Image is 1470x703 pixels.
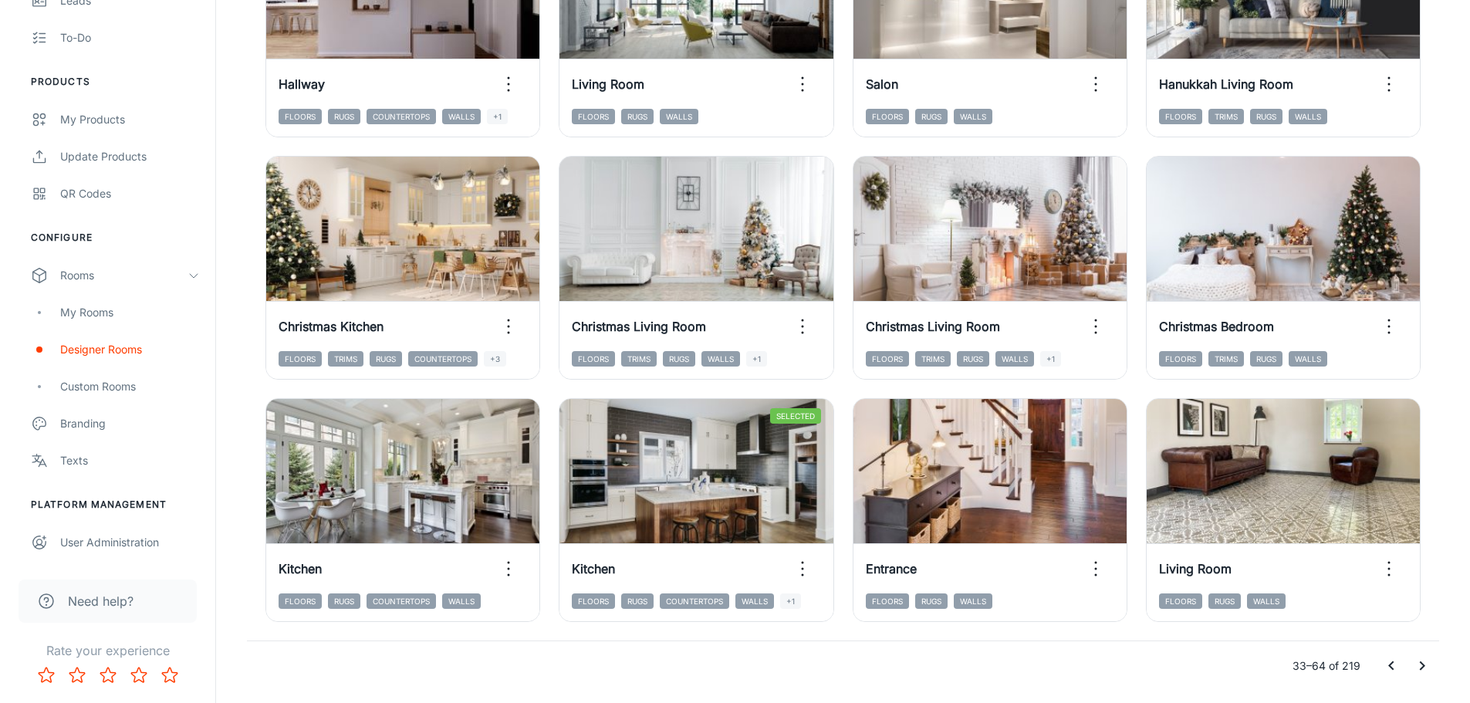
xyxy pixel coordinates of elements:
span: Floors [572,593,615,609]
div: Custom Rooms [60,378,200,395]
div: User Administration [60,534,200,551]
h6: Living Room [1159,559,1232,578]
span: Rugs [915,109,948,124]
span: Rugs [663,351,695,367]
button: Rate 3 star [93,660,123,691]
span: Walls [660,109,698,124]
span: Countertops [367,109,436,124]
button: Rate 5 star [154,660,185,691]
span: Walls [954,109,992,124]
h6: Entrance [866,559,917,578]
span: Rugs [1250,109,1282,124]
h6: Christmas Living Room [866,317,1000,336]
span: Walls [954,593,992,609]
span: Countertops [367,593,436,609]
span: Trims [1208,109,1244,124]
span: +1 [487,109,508,124]
button: Rate 1 star [31,660,62,691]
span: Floors [866,351,909,367]
h6: Salon [866,75,898,93]
span: Rugs [1208,593,1241,609]
span: Floors [1159,351,1202,367]
p: 33–64 of 219 [1293,657,1360,674]
button: Rate 2 star [62,660,93,691]
div: Rooms [60,267,188,284]
div: Update Products [60,148,200,165]
span: +3 [484,351,506,367]
span: Rugs [1250,351,1282,367]
h6: Hallway [279,75,325,93]
span: +1 [746,351,767,367]
div: Texts [60,452,200,469]
span: Trims [621,351,657,367]
div: My Rooms [60,304,200,321]
span: Floors [572,351,615,367]
span: Floors [866,109,909,124]
h6: Christmas Living Room [572,317,706,336]
span: Trims [1208,351,1244,367]
span: Floors [1159,593,1202,609]
span: Floors [279,109,322,124]
span: +1 [1040,351,1061,367]
span: Rugs [370,351,402,367]
span: Floors [572,109,615,124]
h6: Christmas Bedroom [1159,317,1274,336]
p: Rate your experience [12,641,203,660]
span: Floors [1159,109,1202,124]
span: Walls [1289,109,1327,124]
h6: Kitchen [279,559,322,578]
button: Rate 4 star [123,660,154,691]
button: Go to next page [1407,651,1438,681]
h6: Christmas Kitchen [279,317,384,336]
span: Trims [328,351,363,367]
span: Walls [442,593,481,609]
button: Go to previous page [1376,651,1407,681]
h6: Living Room [572,75,644,93]
span: Countertops [660,593,729,609]
span: Walls [442,109,481,124]
span: Walls [995,351,1034,367]
span: +1 [780,593,801,609]
span: Floors [279,593,322,609]
span: Rugs [957,351,989,367]
span: Walls [1289,351,1327,367]
span: Rugs [915,593,948,609]
span: Rugs [621,109,654,124]
div: To-do [60,29,200,46]
span: Need help? [68,592,133,610]
span: Walls [1247,593,1286,609]
div: QR Codes [60,185,200,202]
span: Walls [735,593,774,609]
span: Floors [279,351,322,367]
span: Floors [866,593,909,609]
div: Designer Rooms [60,341,200,358]
span: Countertops [408,351,478,367]
span: Rugs [328,109,360,124]
span: Trims [915,351,951,367]
span: Selected [770,408,821,424]
h6: Hanukkah Living Room [1159,75,1293,93]
div: Branding [60,415,200,432]
div: My Products [60,111,200,128]
span: Rugs [621,593,654,609]
span: Walls [701,351,740,367]
h6: Kitchen [572,559,615,578]
span: Rugs [328,593,360,609]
